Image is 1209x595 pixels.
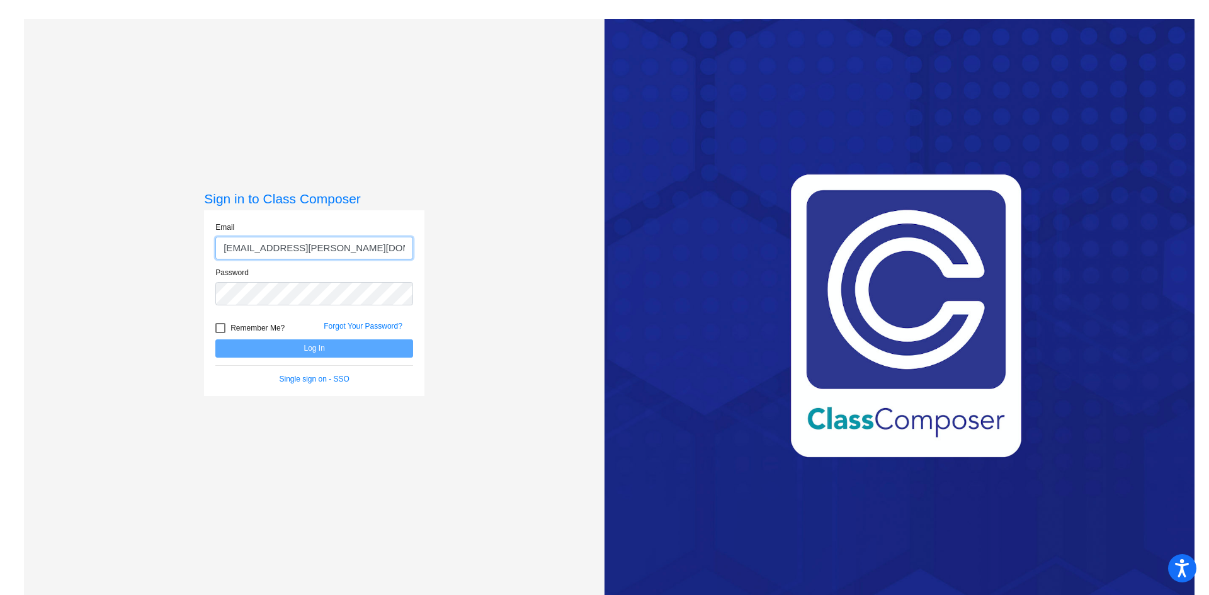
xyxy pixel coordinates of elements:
[324,322,402,331] a: Forgot Your Password?
[215,339,413,358] button: Log In
[204,191,424,207] h3: Sign in to Class Composer
[280,375,349,383] a: Single sign on - SSO
[230,320,285,336] span: Remember Me?
[215,267,249,278] label: Password
[215,222,234,233] label: Email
